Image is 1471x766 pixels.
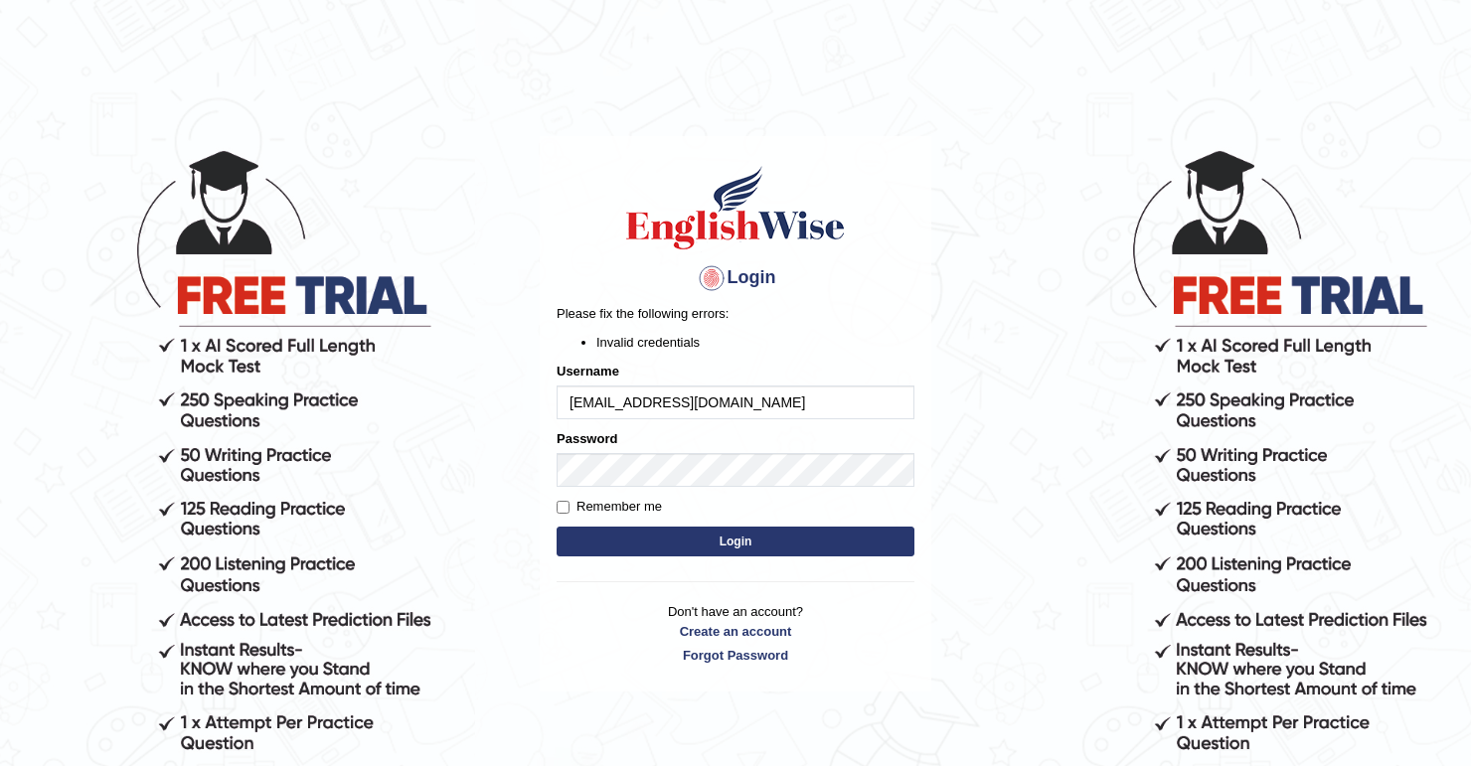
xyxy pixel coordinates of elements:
[557,429,617,448] label: Password
[622,163,849,252] img: Logo of English Wise sign in for intelligent practice with AI
[557,527,914,556] button: Login
[557,646,914,665] a: Forgot Password
[557,497,662,517] label: Remember me
[557,262,914,294] h4: Login
[557,304,914,323] p: Please fix the following errors:
[557,501,570,514] input: Remember me
[557,362,619,381] label: Username
[596,333,914,352] li: Invalid credentials
[557,602,914,664] p: Don't have an account?
[557,622,914,641] a: Create an account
